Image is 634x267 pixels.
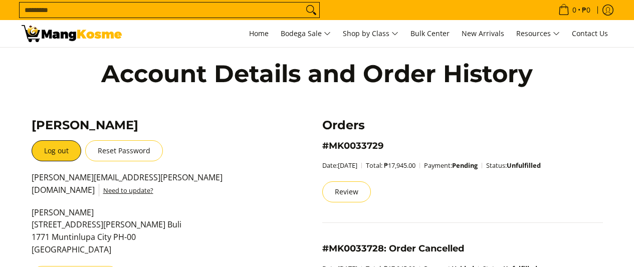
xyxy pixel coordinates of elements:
[97,59,538,89] h1: Account Details and Order History
[322,243,384,254] a: #MK0033728
[244,20,274,47] a: Home
[103,186,153,195] a: Need to update?
[572,29,608,38] span: Contact Us
[516,28,560,40] span: Resources
[303,3,319,18] button: Search
[511,20,565,47] a: Resources
[32,171,264,206] p: [PERSON_NAME][EMAIL_ADDRESS][PERSON_NAME][DOMAIN_NAME]
[338,20,403,47] a: Shop by Class
[507,161,541,170] strong: Unfulfilled
[405,20,455,47] a: Bulk Center
[32,206,264,266] p: [PERSON_NAME] [STREET_ADDRESS][PERSON_NAME] Buli 1771 Muntinlupa City PH-00 [GEOGRAPHIC_DATA]
[276,20,336,47] a: Bodega Sale
[249,29,269,38] span: Home
[580,7,592,14] span: ₱0
[343,28,398,40] span: Shop by Class
[322,161,541,170] small: Date: Total: ₱17,945.00 Payment: Status:
[281,28,331,40] span: Bodega Sale
[322,118,603,133] h3: Orders
[22,25,122,42] img: Account | Mang Kosme
[338,161,357,170] time: [DATE]
[322,140,383,151] a: #MK0033729
[555,5,593,16] span: •
[322,181,371,202] a: Review
[410,29,450,38] span: Bulk Center
[457,20,509,47] a: New Arrivals
[452,161,478,170] strong: Pending
[567,20,613,47] a: Contact Us
[32,118,264,133] h3: [PERSON_NAME]
[132,20,613,47] nav: Main Menu
[322,243,603,254] h4: : Order Cancelled
[32,140,81,161] a: Log out
[85,140,163,161] button: Reset Password
[462,29,504,38] span: New Arrivals
[571,7,578,14] span: 0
